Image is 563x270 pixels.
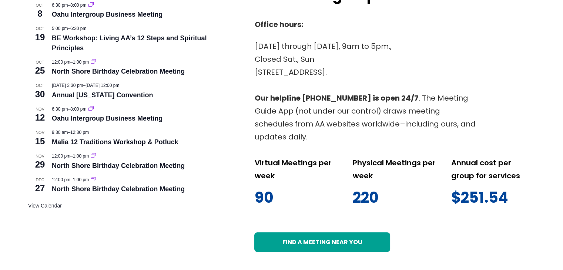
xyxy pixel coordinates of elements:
[52,138,178,146] a: Malia 12 Traditions Workshop & Potluck
[28,59,52,65] span: Oct
[28,7,52,20] span: 8
[91,60,96,65] a: Event series: North Shore Birthday Celebration Meeting
[28,135,52,148] span: 15
[451,156,535,182] p: Annual cost per group for services
[52,83,119,88] time: –
[353,185,436,210] p: 220
[91,153,96,159] a: Event series: North Shore Birthday Celebration Meeting
[73,177,89,182] span: 1:00 pm
[28,158,52,171] span: 29
[88,107,94,112] a: Event series: Oahu Intergroup Business Meeting
[52,162,185,170] a: North Shore Birthday Celebration Meeting
[28,129,52,136] span: Nov
[88,3,94,8] a: Event series: Oahu Intergroup Business Meeting
[52,60,90,65] time: –
[52,60,70,65] span: 12:00 pm
[52,11,162,18] a: Oahu Intergroup Business Meeting
[52,68,185,75] a: North Shore Birthday Celebration Meeting
[52,130,68,135] span: 9:30 am
[73,60,89,65] span: 1:00 pm
[28,177,52,183] span: Dec
[254,40,476,144] p: [DATE] through [DATE], 9am to 5pm., Closed Sat., Sun [STREET_ADDRESS]. . The Meeting Guide App (n...
[52,3,88,8] time: –
[52,3,68,8] span: 6:30 pm
[451,185,535,210] p: $251.54
[28,2,52,9] span: Oct
[52,177,70,182] span: 12:00 pm
[73,153,89,159] span: 1:00 pm
[254,156,338,182] p: Virtual Meetings per week
[52,115,162,122] a: Oahu Intergroup Business Meeting
[91,177,96,182] a: Event series: North Shore Birthday Celebration Meeting
[28,88,52,101] span: 30
[28,182,52,195] span: 27
[70,107,86,112] span: 8:00 pm
[52,153,70,159] span: 12:00 pm
[28,106,52,112] span: Nov
[70,26,86,31] span: 6:30 pm
[52,130,89,135] time: –
[28,153,52,159] span: Nov
[254,19,303,30] strong: Office hours:
[52,34,207,52] a: BE Workshop: Living AA’s 12 Steps and Spiritual Principles
[52,177,90,182] time: –
[254,232,390,252] a: Find a meeting near you
[254,185,338,210] p: 90
[70,3,86,8] span: 8:00 pm
[28,64,52,77] span: 25
[70,130,89,135] span: 12:30 pm
[52,91,153,99] a: Annual [US_STATE] Convention
[28,203,62,209] a: View Calendar
[52,107,88,112] time: –
[28,31,52,44] span: 19
[52,185,185,193] a: North Shore Birthday Celebration Meeting
[52,83,83,88] span: [DATE] 3:30 pm
[52,107,68,112] span: 6:30 pm
[28,82,52,89] span: Oct
[353,156,436,182] p: Physical Meetings per week
[254,93,418,103] strong: Our helpline [PHONE_NUMBER] is open 24/7
[28,26,52,32] span: Oct
[86,83,119,88] span: [DATE] 12:00 pm
[52,26,86,31] time: –
[52,153,90,159] time: –
[52,26,68,31] span: 5:00 pm
[28,111,52,124] span: 12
